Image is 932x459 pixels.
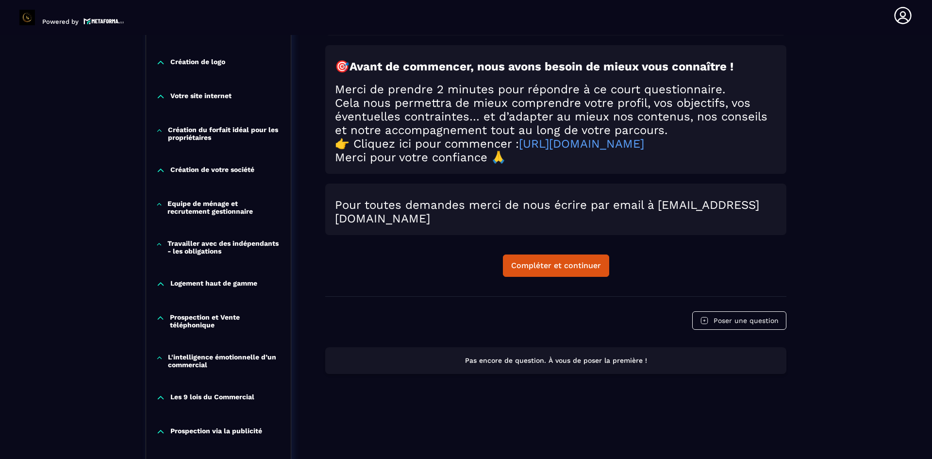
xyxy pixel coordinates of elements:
p: Prospection via la publicité [170,427,262,437]
h2: Pour toutes demandes merci de nous écrire par email à [EMAIL_ADDRESS][DOMAIN_NAME] [335,198,777,225]
p: Equipe de ménage et recrutement gestionnaire [167,200,281,215]
p: Votre site internet [170,92,232,102]
p: L'intelligence émotionnelle d’un commercial [168,353,281,369]
img: logo-branding [19,10,35,25]
img: logo [83,17,124,25]
p: Les 9 lois du Commercial [170,393,254,403]
p: Prospection et Vente téléphonique [170,313,281,329]
h2: 🎯 [335,60,777,73]
button: Compléter et continuer [503,255,609,277]
p: Powered by [42,18,79,25]
h2: Merci pour votre confiance 🙏 [335,151,777,164]
p: Création de logo [170,58,225,68]
div: Compléter et continuer [511,261,601,271]
p: Création de votre société [170,166,254,175]
h2: 👉 Cliquez ici pour commencer : [335,137,777,151]
p: Logement haut de gamme [170,279,257,289]
p: Création du forfait idéal pour les propriétaires [168,126,281,141]
p: Pas encore de question. À vous de poser la première ! [334,356,778,365]
button: Poser une question [692,311,786,330]
a: [URL][DOMAIN_NAME] [519,137,644,151]
p: Travailler avec des indépendants - les obligations [167,239,281,255]
strong: Avant de commencer, nous avons besoin de mieux vous connaître ! [349,60,733,73]
h2: Cela nous permettra de mieux comprendre votre profil, vos objectifs, vos éventuelles contraintes…... [335,96,777,137]
h2: Merci de prendre 2 minutes pour répondre à ce court questionnaire. [335,83,777,96]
